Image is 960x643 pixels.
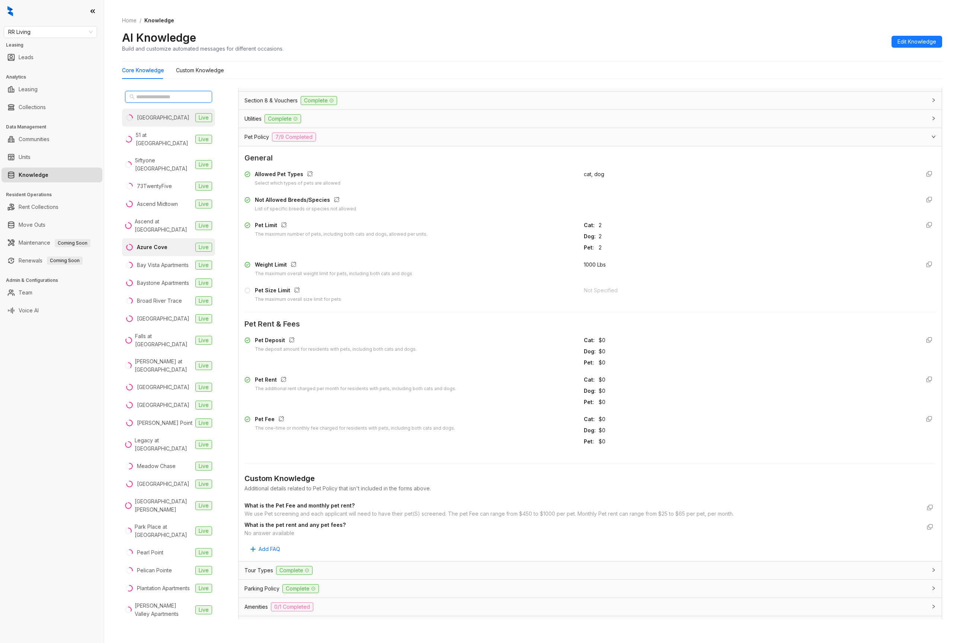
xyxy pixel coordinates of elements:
[931,134,936,139] span: expanded
[239,561,942,579] div: Tour TypesComplete
[137,480,189,488] div: [GEOGRAPHIC_DATA]
[1,303,102,318] li: Voice AI
[195,566,212,575] span: Live
[931,568,936,572] span: collapsed
[19,200,58,214] a: Rent Collections
[255,415,455,425] div: Pet Fee
[19,82,38,97] a: Leasing
[239,128,942,146] div: Pet Policy7/9 Completed
[584,243,596,252] div: Pet :
[1,235,102,250] li: Maintenance
[19,217,45,232] a: Move Outs
[244,522,346,528] strong: What is the pet rent and any pet fees?
[1,100,102,115] li: Collections
[244,585,279,593] span: Parking Policy
[265,114,301,123] span: Complete
[931,98,936,102] span: collapsed
[6,42,104,48] h3: Leasing
[244,96,298,105] span: Section 8 & Vouchers
[137,279,189,287] div: Baystone Apartments
[195,243,212,252] span: Live
[195,383,212,392] span: Live
[137,584,190,592] div: Plantation Apartments
[1,200,102,214] li: Rent Collections
[255,170,340,180] div: Allowed Pet Types
[599,387,914,395] div: $0
[195,160,212,169] span: Live
[599,347,914,356] div: $0
[244,133,269,141] span: Pet Policy
[19,50,33,65] a: Leads
[137,315,189,323] div: [GEOGRAPHIC_DATA]
[255,425,455,432] div: The one-time or monthly fee charged for residents with pets, including both cats and dogs.
[47,257,83,265] span: Coming Soon
[599,398,914,406] div: $0
[19,100,46,115] a: Collections
[892,36,942,48] button: Edit Knowledge
[19,303,39,318] a: Voice AI
[239,598,942,616] div: Amenities0/1 Completed
[137,566,172,574] div: Pelican Pointe
[599,336,914,344] div: $0
[244,502,355,509] strong: What is the Pet Fee and monthly pet rent?
[6,277,104,284] h3: Admin & Configurations
[599,359,914,367] div: $0
[255,296,341,303] div: The maximum overall size limit for pets
[272,133,316,141] span: 7/9 Completed
[137,114,189,122] div: [GEOGRAPHIC_DATA]
[584,261,914,269] div: 1000 Lbs
[195,314,212,323] span: Live
[195,440,212,449] span: Live
[137,297,182,305] div: Broad River Trace
[195,584,212,593] span: Live
[195,605,212,614] span: Live
[1,217,102,232] li: Move Outs
[244,115,262,123] span: Utilities
[195,296,212,305] span: Live
[244,543,286,555] button: Add FAQ
[195,501,212,510] span: Live
[599,232,914,241] div: 2
[599,415,914,423] div: $0
[584,171,604,177] span: cat, dog
[1,132,102,147] li: Communities
[1,150,102,165] li: Units
[195,462,212,471] span: Live
[195,480,212,488] span: Live
[244,473,936,484] div: Custom Knowledge
[135,436,192,453] div: Legacy at [GEOGRAPHIC_DATA]
[255,231,428,238] div: The maximum number of pets, including both cats and dogs, allowed per units.
[599,221,914,229] div: 2
[195,401,212,410] span: Live
[1,168,102,182] li: Knowledge
[135,156,192,173] div: 5iftyone [GEOGRAPHIC_DATA]
[195,200,212,209] span: Live
[19,150,31,165] a: Units
[239,110,942,128] div: UtilitiesComplete
[282,584,319,593] span: Complete
[255,385,456,392] div: The additional rent charged per month for residents with pets, including both cats and dogs.
[599,437,914,446] div: $0
[19,132,49,147] a: Communities
[137,182,172,190] div: 73TwentyFive
[931,586,936,591] span: collapsed
[122,66,164,74] div: Core Knowledge
[584,387,596,395] div: Dog :
[122,45,284,52] div: Build and customize automated messages for different occasions.
[244,318,936,330] span: Pet Rent & Fees
[255,206,356,213] div: List of specific breeds or species not allowed
[137,462,176,470] div: Meadow Chase
[584,426,596,434] div: Dog :
[7,6,13,16] img: logo
[255,286,341,296] div: Pet Size Limit
[137,401,189,409] div: [GEOGRAPHIC_DATA]
[6,124,104,130] h3: Data Management
[239,580,942,598] div: Parking PolicyComplete
[255,270,412,277] div: The maximum overall weight limit for pets, including both cats and dogs
[129,94,135,99] span: search
[135,497,192,514] div: [GEOGRAPHIC_DATA][PERSON_NAME]
[244,566,273,574] span: Tour Types
[122,31,196,45] h2: AI Knowledge
[1,285,102,300] li: Team
[244,529,921,537] div: No answer available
